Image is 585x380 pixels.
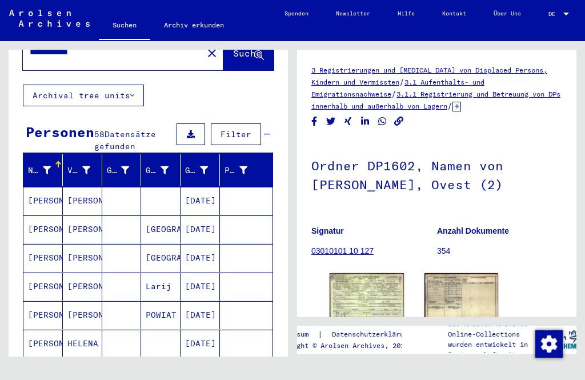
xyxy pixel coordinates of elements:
[376,114,388,129] button: Share on WhatsApp
[181,215,220,243] mat-cell: [DATE]
[63,187,102,215] mat-cell: [PERSON_NAME]
[146,165,169,177] div: Geburt‏
[437,245,562,257] p: 354
[181,187,220,215] mat-cell: [DATE]
[399,77,404,87] span: /
[26,122,94,142] div: Personen
[23,244,63,272] mat-cell: [PERSON_NAME]
[141,301,181,329] mat-cell: POWIAT
[220,154,273,186] mat-header-cell: Prisoner #
[308,114,320,129] button: Share on Facebook
[185,165,208,177] div: Geburtsdatum
[181,330,220,358] mat-cell: [DATE]
[311,66,547,86] a: 3 Registrierungen und [MEDICAL_DATA] von Displaced Persons, Kindern und Vermissten
[23,154,63,186] mat-header-cell: Nachname
[9,10,90,27] img: Arolsen_neg.svg
[273,341,426,351] p: Copyright © Arolsen Archives, 2021
[181,273,220,301] mat-cell: [DATE]
[223,35,274,70] button: Suche
[225,165,247,177] div: Prisoner #
[150,11,238,39] a: Archiv erkunden
[107,161,144,179] div: Geburtsname
[28,161,65,179] div: Nachname
[23,330,63,358] mat-cell: [PERSON_NAME]
[181,244,220,272] mat-cell: [DATE]
[146,161,183,179] div: Geburt‏
[323,329,426,341] a: Datenschutzerklärung
[211,123,261,145] button: Filter
[23,85,144,106] button: Archival tree units
[181,301,220,329] mat-cell: [DATE]
[28,165,51,177] div: Nachname
[221,129,251,139] span: Filter
[23,215,63,243] mat-cell: [PERSON_NAME]
[448,319,542,339] p: Die Arolsen Archives Online-Collections
[141,154,181,186] mat-header-cell: Geburt‏
[99,11,150,41] a: Suchen
[233,47,262,59] span: Suche
[448,339,542,360] p: wurden entwickelt in Partnerschaft mit
[23,273,63,301] mat-cell: [PERSON_NAME]
[311,90,560,110] a: 3.1.1 Registrierung und Betreuung von DPs innerhalb und außerhalb von Lagern
[63,244,102,272] mat-cell: [PERSON_NAME]
[67,165,90,177] div: Vorname
[63,330,102,358] mat-cell: HELENA
[325,114,337,129] button: Share on Twitter
[23,301,63,329] mat-cell: [PERSON_NAME]
[63,215,102,243] mat-cell: [PERSON_NAME]
[393,114,405,129] button: Copy link
[424,273,499,320] img: 002.jpg
[141,273,181,301] mat-cell: Larij
[102,154,142,186] mat-header-cell: Geburtsname
[311,139,562,209] h1: Ordner DP1602, Namen von [PERSON_NAME], Ovest (2)
[548,11,561,17] span: DE
[94,129,105,139] span: 58
[107,165,130,177] div: Geburtsname
[63,301,102,329] mat-cell: [PERSON_NAME]
[94,129,156,151] span: Datensätze gefunden
[141,244,181,272] mat-cell: [GEOGRAPHIC_DATA]
[225,161,262,179] div: Prisoner #
[311,226,344,235] b: Signatur
[437,226,509,235] b: Anzahl Dokumente
[342,114,354,129] button: Share on Xing
[330,273,404,319] img: 001.jpg
[63,273,102,301] mat-cell: [PERSON_NAME]
[273,329,426,341] div: |
[185,161,222,179] div: Geburtsdatum
[63,154,102,186] mat-header-cell: Vorname
[391,89,396,99] span: /
[141,215,181,243] mat-cell: [GEOGRAPHIC_DATA]
[201,41,223,64] button: Clear
[535,330,563,358] img: Zustimmung ändern
[447,101,452,111] span: /
[181,154,220,186] mat-header-cell: Geburtsdatum
[23,187,63,215] mat-cell: [PERSON_NAME]
[359,114,371,129] button: Share on LinkedIn
[311,246,374,255] a: 03010101 10 127
[205,46,219,60] mat-icon: close
[67,161,105,179] div: Vorname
